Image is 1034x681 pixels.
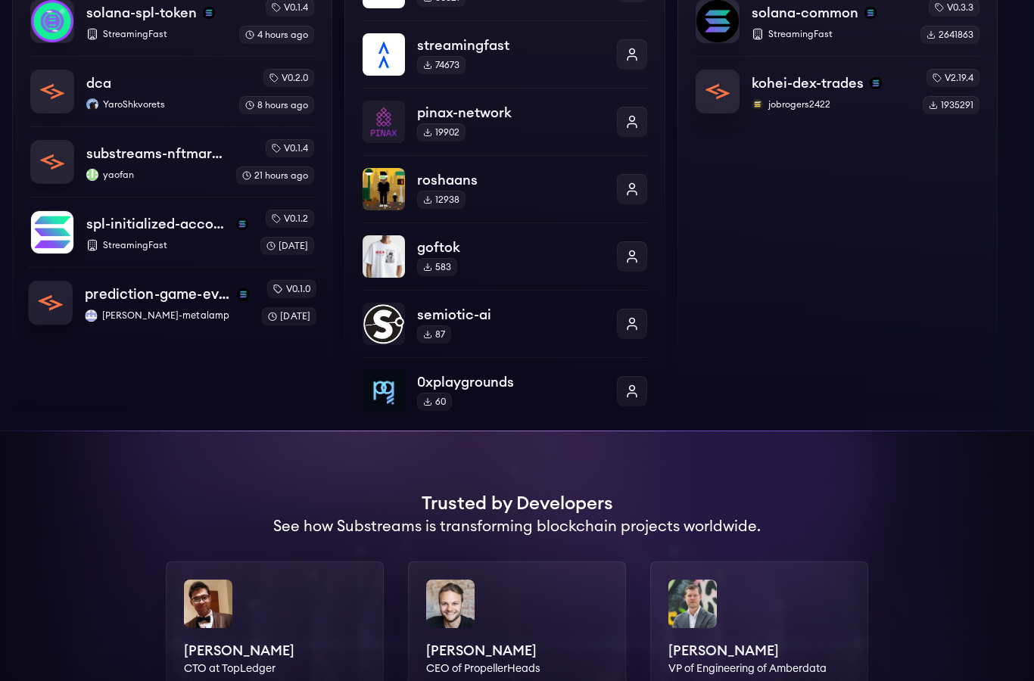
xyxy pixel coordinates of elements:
img: jobrogers2422 [752,98,764,110]
p: StreamingFast [86,239,248,251]
img: YaroShkvorets [86,98,98,110]
p: [PERSON_NAME]-metalamp [85,309,250,322]
p: yaofan [86,169,224,181]
img: roshaans [363,168,405,210]
img: substreams-nftmarketplace [31,141,73,183]
img: dca [31,70,73,113]
a: spl-initialized-accountspl-initialized-accountsolanaStreamingFastv0.1.2[DATE] [30,197,314,267]
img: solana [238,288,250,300]
img: solana [870,77,882,89]
a: semiotic-aisemiotic-ai87 [363,290,646,357]
img: solana [203,7,215,19]
p: StreamingFast [86,28,227,40]
a: roshaansroshaans12938 [363,155,646,222]
img: semiotic-ai [363,303,405,345]
a: pinax-networkpinax-network19902 [363,88,646,155]
img: solana [236,218,248,230]
p: substreams-nftmarketplace [86,143,224,164]
p: StreamingFast [752,28,908,40]
a: 0xplaygrounds0xplaygrounds60 [363,357,646,412]
img: yaofan [86,169,98,181]
p: roshaans [417,169,604,191]
p: solana-spl-token [86,2,197,23]
img: streamingfast [363,33,405,76]
p: kohei-dex-trades [752,73,864,94]
p: streamingfast [417,35,604,56]
h2: See how Substreams is transforming blockchain projects worldwide. [273,516,761,537]
div: v0.2.0 [263,69,314,87]
p: spl-initialized-account [86,213,230,235]
img: goftok [363,235,405,278]
div: v2.19.4 [927,69,979,87]
img: pinax-network [363,101,405,143]
p: 0xplaygrounds [417,372,604,393]
img: solana [864,7,877,19]
a: dcadcaYaroShkvoretsYaroShkvoretsv0.2.08 hours ago [30,56,314,126]
p: prediction-game-events [85,284,231,305]
a: substreams-nftmarketplacesubstreams-nftmarketplaceyaofanyaofanv0.1.421 hours ago [30,126,314,197]
p: dca [86,73,111,94]
img: prediction-game-events [29,281,72,325]
div: 12938 [417,191,466,209]
div: v0.1.4 [266,139,314,157]
div: [DATE] [262,307,316,325]
div: 2641863 [920,26,979,44]
img: spl-initialized-account [31,211,73,253]
a: goftokgoftok583 [363,222,646,290]
div: v0.1.2 [266,210,314,228]
div: [DATE] [260,237,314,255]
p: semiotic-ai [417,304,604,325]
a: prediction-game-eventsprediction-game-eventssolanailya-metalamp[PERSON_NAME]-metalampv0.1.0[DATE] [28,266,316,325]
div: 8 hours ago [239,96,314,114]
a: kohei-dex-tradeskohei-dex-tradessolanajobrogers2422jobrogers2422v2.19.41935291 [696,56,979,114]
img: kohei-dex-trades [696,70,739,113]
div: 74673 [417,56,466,74]
h1: Trusted by Developers [422,492,613,516]
p: pinax-network [417,102,604,123]
div: 583 [417,258,457,276]
p: goftok [417,237,604,258]
a: streamingfaststreamingfast74673 [363,20,646,88]
div: 60 [417,393,452,411]
div: v0.1.0 [267,280,316,298]
img: ilya-metalamp [85,309,97,322]
div: 19902 [417,123,466,141]
div: 1935291 [923,96,979,114]
p: jobrogers2422 [752,98,911,110]
p: solana-common [752,2,858,23]
div: 87 [417,325,451,344]
div: 4 hours ago [239,26,314,44]
img: 0xplaygrounds [363,370,405,412]
p: YaroShkvorets [86,98,227,110]
div: 21 hours ago [236,166,314,185]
